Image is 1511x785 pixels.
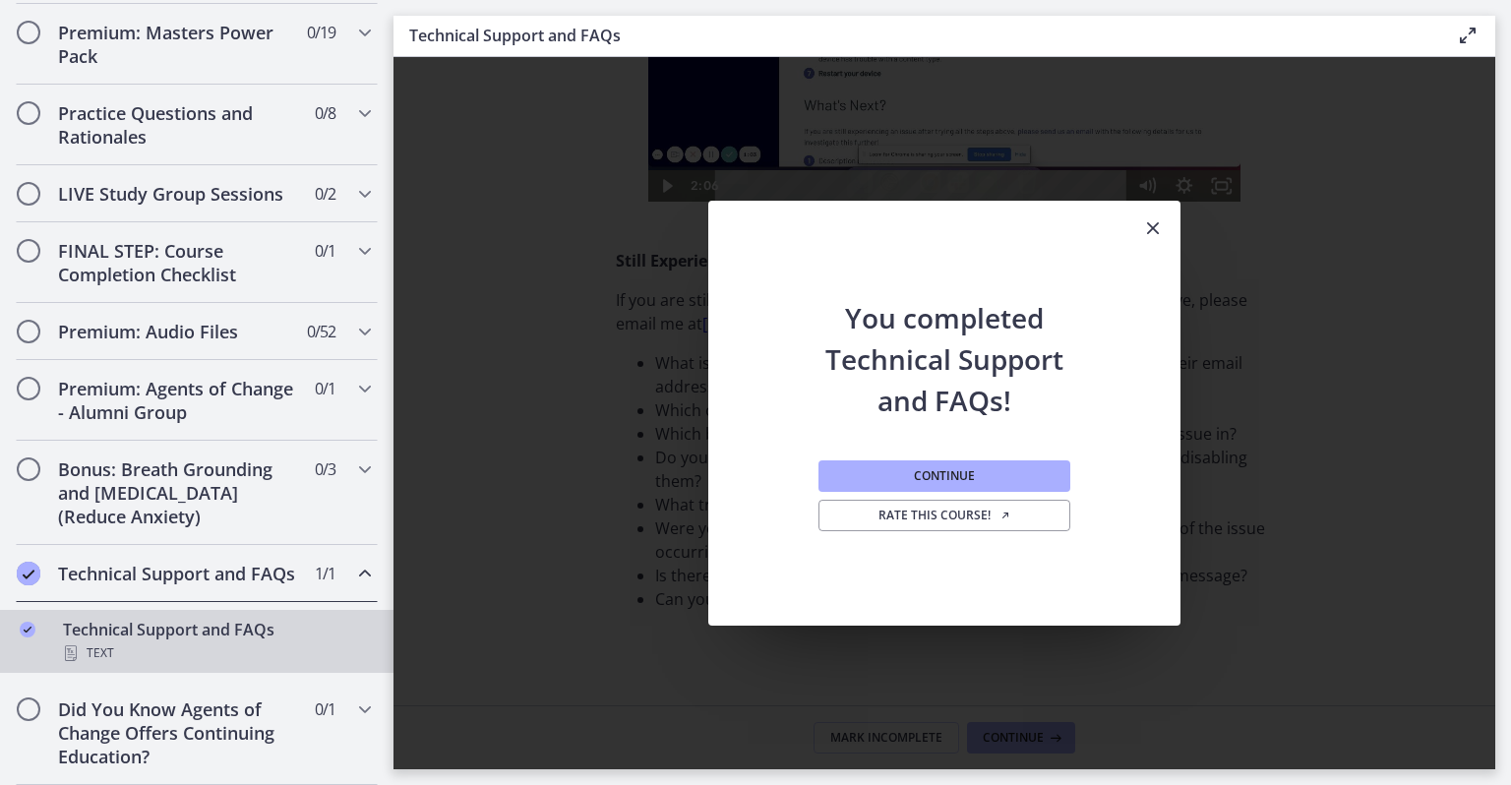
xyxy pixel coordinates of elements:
span: 0 / 52 [307,320,335,343]
h2: You completed Technical Support and FAQs! [815,258,1074,421]
div: Technical Support and FAQs [63,618,370,665]
h2: Premium: Masters Power Pack [58,21,298,68]
span: 0 / 1 [315,377,335,400]
button: Play Video [32,338,70,370]
h2: LIVE Study Group Sessions [58,182,298,206]
span: 0 / 1 [315,697,335,721]
h2: Practice Questions and Rationales [58,101,298,149]
button: Play Video: c2vc7gtgqj4mguj7ic2g.mp4 [271,132,387,206]
span: Continue [914,468,975,484]
span: 0 / 8 [315,101,335,125]
div: Text [63,641,370,665]
button: Close [1125,201,1180,258]
h2: Premium: Agents of Change - Alumni Group [58,377,298,424]
span: 0 / 19 [307,21,335,44]
button: Show settings menu [550,338,587,370]
button: Mute [513,338,550,370]
h2: Bonus: Breath Grounding and [MEDICAL_DATA] (Reduce Anxiety) [58,457,298,528]
h2: Did You Know Agents of Change Offers Continuing Education? [58,697,298,768]
i: Opens in a new window [999,510,1011,521]
div: Playbar [113,338,503,370]
h3: Technical Support and FAQs [409,24,1424,47]
span: 0 / 1 [315,239,335,263]
i: Completed [17,562,40,585]
a: Rate this course! Opens in a new window [818,500,1070,531]
i: Completed [20,622,35,637]
h2: Premium: Audio Files [58,320,298,343]
span: 0 / 2 [315,182,335,206]
span: 1 / 1 [315,562,335,585]
button: Fullscreen [587,338,625,370]
span: 0 / 3 [315,457,335,481]
span: Rate this course! [878,508,1011,523]
h2: Technical Support and FAQs [58,562,298,585]
h2: FINAL STEP: Course Completion Checklist [58,239,298,286]
button: Continue [818,460,1070,492]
